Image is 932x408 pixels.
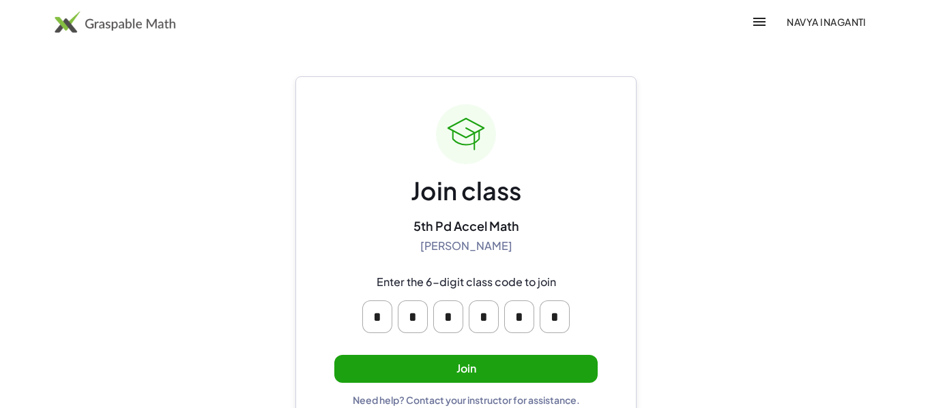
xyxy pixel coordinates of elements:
input: Please enter OTP character 4 [469,300,499,333]
span: Navya Inaganti [787,16,867,28]
input: Please enter OTP character 5 [504,300,534,333]
div: Join class [411,175,521,207]
button: Join [334,355,598,383]
input: Please enter OTP character 6 [540,300,570,333]
div: Enter the 6-digit class code to join [377,275,556,289]
div: 5th Pd Accel Math [413,218,519,234]
button: Navya Inaganti [776,10,877,34]
input: Please enter OTP character 3 [433,300,463,333]
div: [PERSON_NAME] [420,239,512,253]
div: Need help? Contact your instructor for assistance. [353,394,580,406]
input: Please enter OTP character 2 [398,300,428,333]
input: Please enter OTP character 1 [362,300,392,333]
